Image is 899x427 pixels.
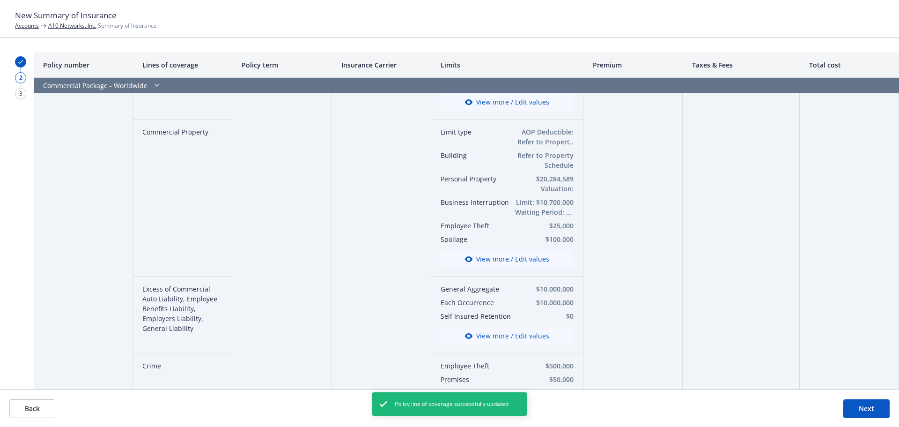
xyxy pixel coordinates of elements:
[441,150,511,160] button: Building
[441,234,511,244] button: Spoilage
[395,400,508,408] span: Policy line of coverage successfully updated
[133,52,232,78] div: Lines of coverage
[431,52,583,78] div: Limits
[538,388,574,398] button: $50,000
[441,284,522,294] button: General Aggregate
[892,52,899,77] button: Resize column
[515,197,574,217] button: Limit: $10,700,000 Waiting Period: 24 hours Special
[683,52,800,78] div: Taxes & Fees
[441,388,535,398] button: In Transit
[441,197,511,207] button: Business Interruption
[441,174,511,184] button: Personal Property
[441,311,522,321] button: Self Insured Retention
[583,52,683,78] div: Premium
[525,311,574,321] button: $0
[125,52,133,77] button: Resize column
[48,22,157,30] span: Summary of Insurance
[225,52,232,77] button: Resize column
[15,72,26,83] div: 2
[515,234,574,244] button: $100,000
[576,52,583,77] button: Resize column
[133,120,232,277] div: Commercial Property
[515,127,574,147] button: AOP Deductible: Refer to Property Schedule Valuation: Replacement Cost
[800,52,899,78] div: Total cost
[332,52,431,78] div: Insurance Carrier
[441,250,574,269] button: View more / Edit values
[441,298,522,307] button: Each Occurrence
[792,52,800,77] button: Resize column
[34,78,683,93] div: Commercial Package - Worldwide
[538,375,574,384] button: $50,000
[441,93,574,112] button: View more / Edit values
[525,284,574,294] button: $10,000,000
[15,88,26,99] div: 3
[324,52,332,77] button: Resize column
[34,52,133,78] div: Policy number
[515,174,574,194] button: $20,284,589 Valuation: Replacement Cost
[441,127,511,137] button: Limit type
[843,399,890,418] button: Next
[441,375,535,384] button: Premises
[133,277,232,353] div: Excess of Commercial Auto Liability, Employee Benefits Liability, Employers Liability, General Li...
[538,361,574,371] button: $500,000
[15,22,39,30] a: Accounts
[48,22,96,30] a: A10 Networks, Inc.
[441,221,511,231] button: Employee Theft
[441,327,574,345] button: View more / Edit values
[525,298,574,307] button: $10,000,000
[675,52,683,77] button: Resize column
[9,399,55,418] button: Back
[232,52,332,78] div: Policy term
[15,9,884,22] h1: New Summary of Insurance
[515,150,574,170] button: Refer to Property Schedule
[424,52,431,77] button: Resize column
[441,361,535,371] button: Employee Theft
[515,221,574,231] button: $25,000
